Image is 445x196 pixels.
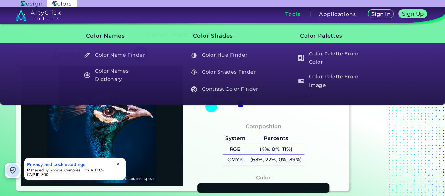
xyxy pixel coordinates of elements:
h5: CMYK [223,155,248,165]
a: Color Palette From Color [294,49,370,67]
h5: Color Name Finder [81,49,155,61]
img: icon_color_contrast_white.svg [191,86,197,92]
h5: System [223,133,248,144]
h4: Composition [246,122,282,131]
h5: (4%, 8%, 11%) [248,144,304,155]
img: icon_col_pal_col_white.svg [298,55,304,61]
h5: Sign Up [403,11,423,16]
img: icon_palette_from_image_white.svg [298,78,304,84]
a: Color Hue Finder [188,49,263,61]
h5: Color Palette From Color [295,49,369,67]
h5: Color Shades Finder [188,66,262,78]
h5: Color Hue Finder [188,49,262,61]
a: Contrast Color Finder [188,83,263,95]
h3: Color Names [75,28,156,44]
h5: Color Palette From Image [295,72,369,90]
a: Sign In [369,10,393,18]
a: Color Shades Finder [188,66,263,78]
h5: Color Names Dictionary [81,66,155,84]
iframe: Advertisement [352,28,432,192]
h3: Tools [285,12,301,17]
h5: Percents [248,133,304,144]
img: img_pavlin.jpg [24,69,180,183]
a: Sign Up [400,10,426,18]
a: Color Palette From Image [294,72,370,90]
h5: (63%, 22%, 0%, 89%) [248,155,304,165]
h5: Sign In [372,12,390,17]
h5: Contrast Color Finder [188,83,262,95]
img: logo_artyclick_colors_white.svg [16,10,61,21]
a: Color Names Dictionary [81,66,156,84]
img: ArtyClick Design logo [21,1,42,7]
h3: Color Palettes [289,28,370,44]
h3: Applications [319,12,356,17]
h5: RGB [223,144,248,155]
a: Color Name Finder [81,49,156,61]
img: icon_color_name_finder_white.svg [84,52,90,58]
h4: Color [256,173,271,182]
img: icon_color_hue_white.svg [191,52,197,58]
h3: Color Shades [183,28,263,44]
img: icon_color_names_dictionary_white.svg [84,72,90,78]
img: icon_color_shades_white.svg [191,69,197,75]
